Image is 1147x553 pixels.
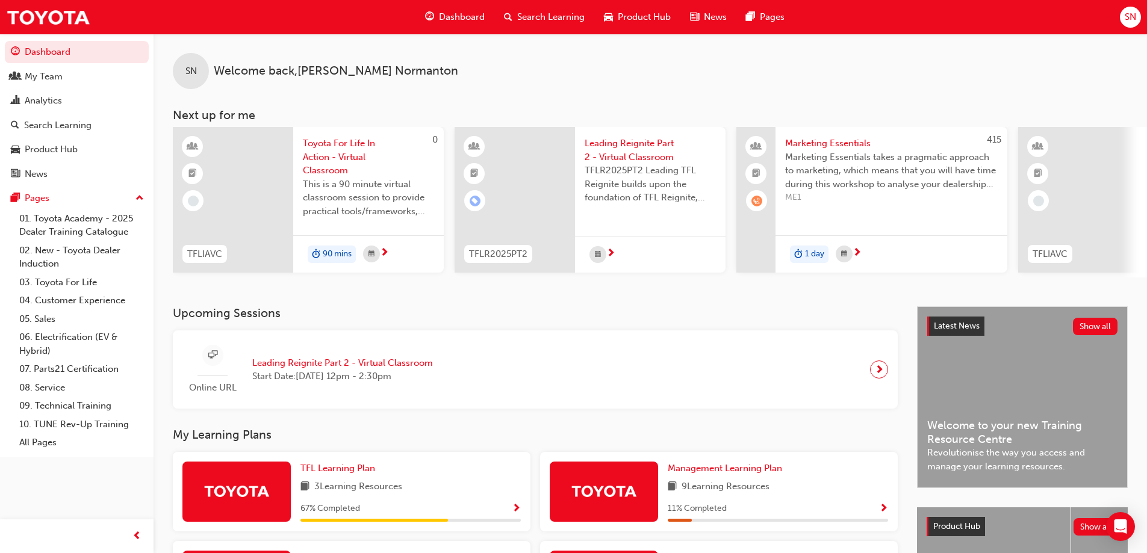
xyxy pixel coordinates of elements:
span: up-icon [135,191,144,206]
a: 10. TUNE Rev-Up Training [14,415,149,434]
a: 06. Electrification (EV & Hybrid) [14,328,149,360]
span: booktick-icon [1034,166,1042,182]
div: Open Intercom Messenger [1106,512,1135,541]
span: learningResourceType_INSTRUCTOR_LED-icon [470,139,479,155]
span: Online URL [182,381,243,395]
span: learningRecordVerb_NONE-icon [188,196,199,206]
span: Dashboard [439,10,485,24]
span: news-icon [690,10,699,25]
span: Management Learning Plan [668,463,782,474]
span: TFLIAVC [187,247,222,261]
div: Pages [25,191,49,205]
a: 02. New - Toyota Dealer Induction [14,241,149,273]
span: TFLR2025PT2 Leading TFL Reignite builds upon the foundation of TFL Reignite, reaffirming our comm... [585,164,716,205]
div: News [25,167,48,181]
h3: My Learning Plans [173,428,898,442]
span: Marketing Essentials [785,137,998,150]
span: Pages [760,10,785,24]
a: TFLR2025PT2Leading Reignite Part 2 - Virtual ClassroomTFLR2025PT2 Leading TFL Reignite builds upo... [455,127,726,273]
span: 3 Learning Resources [314,480,402,495]
div: Analytics [25,94,62,108]
span: TFLR2025PT2 [469,247,527,261]
a: Online URLLeading Reignite Part 2 - Virtual ClassroomStart Date:[DATE] 12pm - 2:30pm [182,340,888,400]
span: news-icon [11,169,20,180]
img: Trak [204,480,270,501]
span: Leading Reignite Part 2 - Virtual Classroom [252,356,433,370]
a: 0TFLIAVCToyota For Life In Action - Virtual ClassroomThis is a 90 minute virtual classroom sessio... [173,127,444,273]
span: 9 Learning Resources [682,480,769,495]
span: TFLIAVC [1033,247,1068,261]
a: Dashboard [5,41,149,63]
span: duration-icon [794,247,803,262]
span: learningRecordVerb_NONE-icon [1033,196,1044,206]
span: Start Date: [DATE] 12pm - 2:30pm [252,369,433,383]
a: News [5,163,149,185]
span: 1 day [805,247,824,261]
span: learningRecordVerb_WAITLIST-icon [751,196,762,206]
a: TFL Learning Plan [300,462,380,475]
span: Latest News [934,321,980,331]
span: chart-icon [11,96,20,107]
a: Management Learning Plan [668,462,787,475]
a: search-iconSearch Learning [494,5,594,29]
span: prev-icon [132,529,141,544]
span: Toyota For Life In Action - Virtual Classroom [303,137,434,178]
a: 04. Customer Experience [14,291,149,310]
span: 90 mins [323,247,352,261]
span: next-icon [875,361,884,378]
span: booktick-icon [188,166,197,182]
button: SN [1120,7,1141,28]
button: Show Progress [879,501,888,516]
span: ME1 [785,191,998,205]
span: next-icon [853,248,862,259]
a: Latest NewsShow all [927,317,1117,336]
span: next-icon [606,249,615,259]
span: 11 % Completed [668,502,727,516]
a: 08. Service [14,378,149,397]
span: book-icon [300,480,309,495]
span: people-icon [11,72,20,82]
span: duration-icon [312,247,320,262]
button: Pages [5,187,149,209]
a: All Pages [14,433,149,452]
a: guage-iconDashboard [415,5,494,29]
img: Trak [6,4,90,31]
h3: Next up for me [154,108,1147,122]
span: learningResourceType_INSTRUCTOR_LED-icon [188,139,197,155]
span: SN [185,64,197,78]
span: people-icon [752,139,760,155]
a: 09. Technical Training [14,397,149,415]
a: car-iconProduct Hub [594,5,680,29]
span: TFL Learning Plan [300,463,375,474]
span: News [704,10,727,24]
span: learningRecordVerb_ENROLL-icon [470,196,480,206]
a: Latest NewsShow allWelcome to your new Training Resource CentreRevolutionise the way you access a... [917,306,1128,488]
span: 415 [987,134,1001,145]
a: 415Marketing EssentialsMarketing Essentials takes a pragmatic approach to marketing, which means ... [736,127,1007,273]
span: Product Hub [618,10,671,24]
span: Show Progress [879,504,888,514]
span: Search Learning [517,10,585,24]
span: calendar-icon [841,247,847,262]
a: Product HubShow all [927,517,1118,536]
a: Product Hub [5,138,149,161]
span: guage-icon [11,47,20,58]
div: Search Learning [24,119,92,132]
button: Show all [1073,318,1118,335]
span: book-icon [668,480,677,495]
span: Leading Reignite Part 2 - Virtual Classroom [585,137,716,164]
span: calendar-icon [368,247,375,262]
span: Marketing Essentials takes a pragmatic approach to marketing, which means that you will have time... [785,150,998,191]
a: 07. Parts21 Certification [14,360,149,378]
span: Welcome to your new Training Resource Centre [927,419,1117,446]
span: car-icon [604,10,613,25]
span: booktick-icon [752,166,760,182]
a: 03. Toyota For Life [14,273,149,292]
span: This is a 90 minute virtual classroom session to provide practical tools/frameworks, behaviours a... [303,178,434,218]
span: booktick-icon [470,166,479,182]
a: My Team [5,66,149,88]
span: Show Progress [512,504,521,514]
button: DashboardMy TeamAnalyticsSearch LearningProduct HubNews [5,39,149,187]
span: next-icon [380,248,389,259]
